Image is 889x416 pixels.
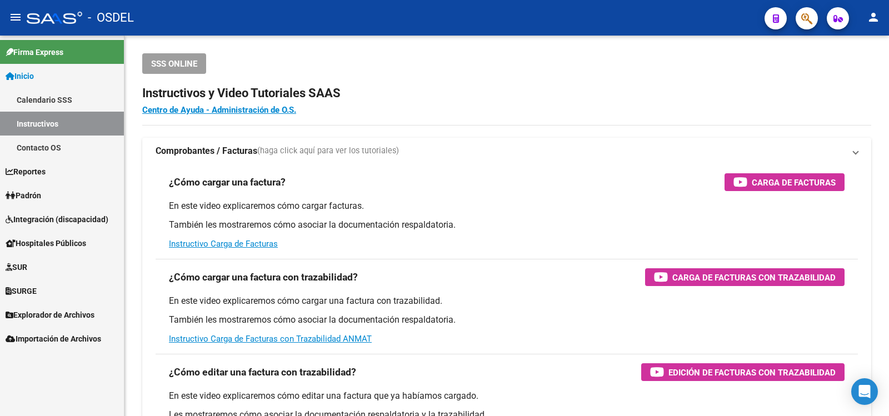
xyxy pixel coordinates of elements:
[169,334,372,344] a: Instructivo Carga de Facturas con Trazabilidad ANMAT
[151,59,197,69] span: SSS ONLINE
[6,309,94,321] span: Explorador de Archivos
[169,239,278,249] a: Instructivo Carga de Facturas
[169,314,845,326] p: También les mostraremos cómo asociar la documentación respaldatoria.
[645,268,845,286] button: Carga de Facturas con Trazabilidad
[142,83,871,104] h2: Instructivos y Video Tutoriales SAAS
[6,261,27,273] span: SUR
[752,176,836,189] span: Carga de Facturas
[156,145,257,157] strong: Comprobantes / Facturas
[851,378,878,405] div: Open Intercom Messenger
[6,70,34,82] span: Inicio
[9,11,22,24] mat-icon: menu
[169,174,286,190] h3: ¿Cómo cargar una factura?
[6,333,101,345] span: Importación de Archivos
[169,219,845,231] p: También les mostraremos cómo asociar la documentación respaldatoria.
[169,364,356,380] h3: ¿Cómo editar una factura con trazabilidad?
[88,6,134,30] span: - OSDEL
[169,295,845,307] p: En este video explicaremos cómo cargar una factura con trazabilidad.
[867,11,880,24] mat-icon: person
[725,173,845,191] button: Carga de Facturas
[6,285,37,297] span: SURGE
[6,46,63,58] span: Firma Express
[142,105,296,115] a: Centro de Ayuda - Administración de O.S.
[668,365,836,379] span: Edición de Facturas con Trazabilidad
[169,390,845,402] p: En este video explicaremos cómo editar una factura que ya habíamos cargado.
[169,269,358,285] h3: ¿Cómo cargar una factura con trazabilidad?
[142,138,871,164] mat-expansion-panel-header: Comprobantes / Facturas(haga click aquí para ver los tutoriales)
[257,145,399,157] span: (haga click aquí para ver los tutoriales)
[672,270,836,284] span: Carga de Facturas con Trazabilidad
[142,53,206,74] button: SSS ONLINE
[6,237,86,249] span: Hospitales Públicos
[641,363,845,381] button: Edición de Facturas con Trazabilidad
[169,200,845,212] p: En este video explicaremos cómo cargar facturas.
[6,189,41,202] span: Padrón
[6,213,108,225] span: Integración (discapacidad)
[6,166,46,178] span: Reportes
